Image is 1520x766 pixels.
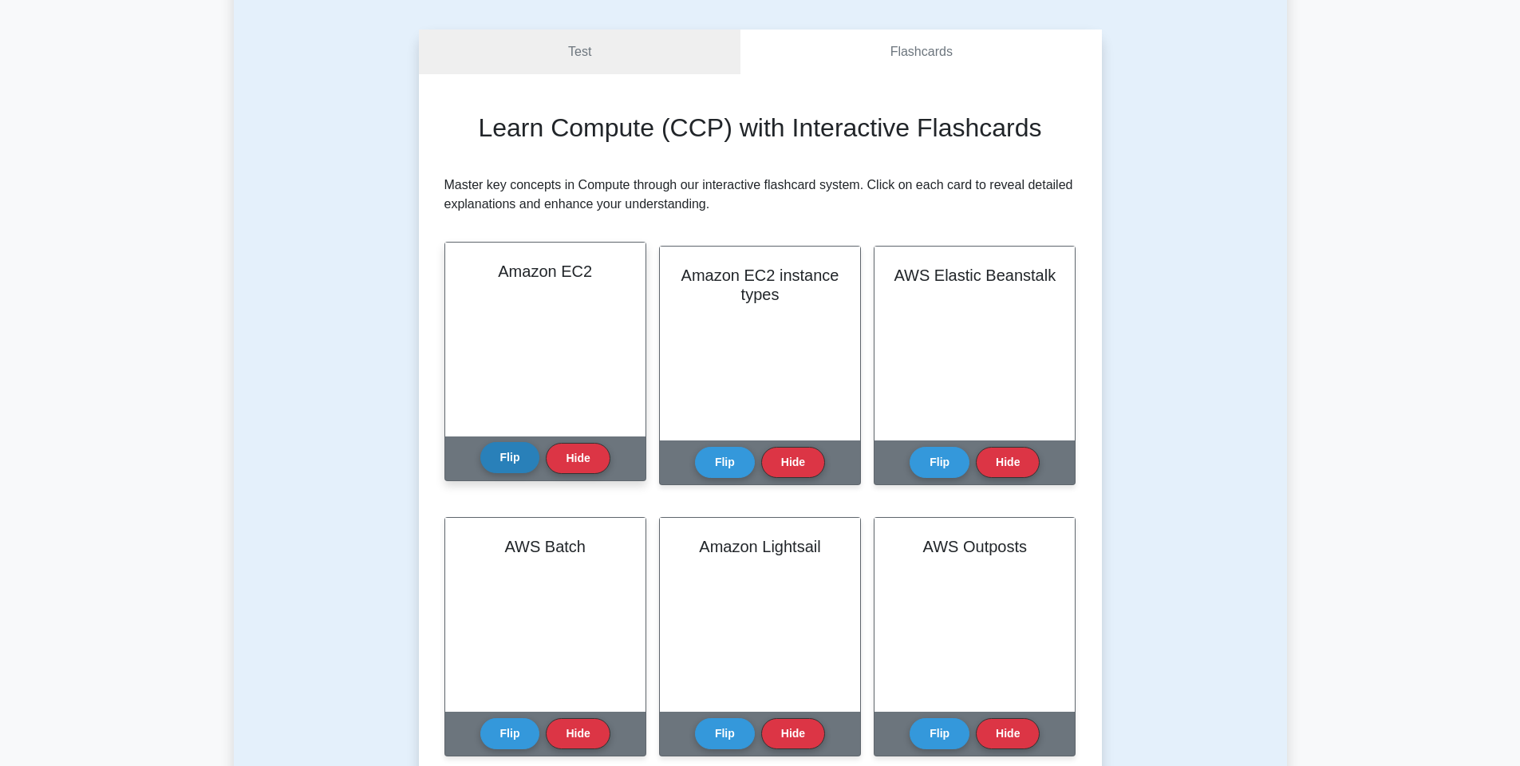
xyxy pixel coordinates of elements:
h2: Amazon EC2 instance types [679,266,841,304]
h2: Amazon EC2 [464,262,626,281]
h2: Amazon Lightsail [679,537,841,556]
button: Flip [695,447,755,478]
button: Flip [910,447,969,478]
button: Flip [480,718,540,749]
a: Flashcards [740,30,1101,75]
button: Hide [761,718,825,749]
button: Hide [761,447,825,478]
button: Hide [976,447,1040,478]
button: Hide [546,718,610,749]
button: Flip [480,442,540,473]
h2: AWS Elastic Beanstalk [894,266,1056,285]
button: Flip [910,718,969,749]
h2: Learn Compute (CCP) with Interactive Flashcards [478,113,1041,143]
a: Test [419,30,741,75]
h2: AWS Outposts [894,537,1056,556]
h2: AWS Batch [464,537,626,556]
p: Master key concepts in Compute through our interactive flashcard system. Click on each card to re... [444,176,1076,214]
button: Hide [976,718,1040,749]
button: Hide [546,443,610,474]
button: Flip [695,718,755,749]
